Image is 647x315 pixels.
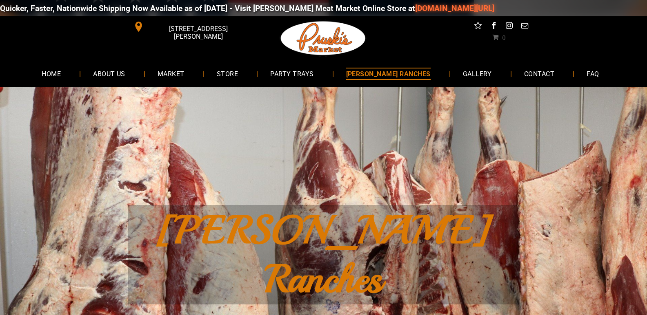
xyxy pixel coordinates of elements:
a: STORE [205,63,250,84]
a: [PERSON_NAME] RANCHES [334,63,443,84]
a: PARTY TRAYS [258,63,326,84]
a: email [519,20,530,33]
a: [STREET_ADDRESS][PERSON_NAME] [128,20,253,33]
span: 0 [502,34,505,40]
a: FAQ [574,63,611,84]
span: [STREET_ADDRESS][PERSON_NAME] [145,21,251,44]
a: instagram [504,20,514,33]
a: Social network [473,20,483,33]
a: MARKET [145,63,197,84]
span: [PERSON_NAME] Ranches [156,206,491,304]
img: Pruski-s+Market+HQ+Logo2-1920w.png [279,16,367,60]
a: facebook [488,20,499,33]
a: CONTACT [512,63,567,84]
a: ABOUT US [81,63,138,84]
a: HOME [29,63,73,84]
a: GALLERY [451,63,504,84]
